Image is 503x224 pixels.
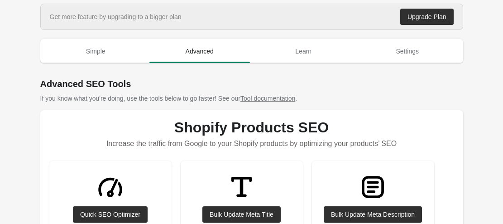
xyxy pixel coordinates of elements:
[44,39,148,63] button: Simple
[254,43,354,59] span: Learn
[240,95,295,102] a: Tool documentation
[225,170,259,204] img: TitleMinor-8a5de7e115299b8c2b1df9b13fb5e6d228e26d13b090cf20654de1eaf9bee786.svg
[252,39,356,63] button: Learn
[50,12,182,21] div: Get more feature by upgrading to a bigger plan
[93,170,127,204] img: GaugeMajor-1ebe3a4f609d70bf2a71c020f60f15956db1f48d7107b7946fc90d31709db45e.svg
[46,43,146,59] span: Simple
[400,9,454,25] a: Upgrade Plan
[324,206,422,223] a: Bulk Update Meta Description
[40,94,463,103] p: If you know what you're doing, use the tools below to go faster! See our .
[49,119,454,136] h1: Shopify Products SEO
[49,136,454,152] p: Increase the traffic from Google to your Shopify products by optimizing your products’ SEO
[80,211,140,218] div: Quick SEO Optimizer
[210,211,273,218] div: Bulk Update Meta Title
[357,43,458,59] span: Settings
[73,206,148,223] a: Quick SEO Optimizer
[355,39,460,63] button: Settings
[40,78,463,90] h1: Advanced SEO Tools
[202,206,281,223] a: Bulk Update Meta Title
[356,170,390,204] img: TextBlockMajor-3e13e55549f1fe4aa18089e576148c69364b706dfb80755316d4ac7f5c51f4c3.svg
[149,43,250,59] span: Advanced
[331,211,415,218] div: Bulk Update Meta Description
[407,13,446,20] div: Upgrade Plan
[148,39,252,63] button: Advanced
